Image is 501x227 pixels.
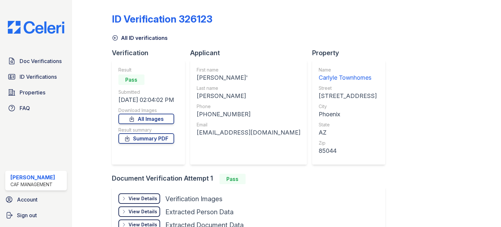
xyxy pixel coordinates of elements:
div: Download Images [118,107,174,114]
div: Property [312,48,390,57]
a: Name Carlyle Townhomes [319,67,377,82]
div: Name [319,67,377,73]
span: Account [17,196,38,203]
a: Account [3,193,69,206]
div: Extracted Person Data [165,207,234,217]
div: View Details [129,208,157,215]
div: [PERSON_NAME] [10,173,55,181]
a: All ID verifications [112,34,168,42]
div: [PERSON_NAME] [197,91,300,101]
div: 85044 [319,146,377,155]
span: Sign out [17,211,37,219]
a: Sign out [3,209,69,222]
div: Verification [112,48,190,57]
a: Doc Verifications [5,55,67,68]
div: CAF Management [10,181,55,188]
div: Result [118,67,174,73]
img: CE_Logo_Blue-a8612792a0a2168367f1c8372b55b34899dd931a85d93a1a3d3e32e68fde9ad4.png [3,21,69,34]
div: Phoenix [319,110,377,119]
div: [PHONE_NUMBER] [197,110,300,119]
div: Street [319,85,377,91]
span: ID Verifications [20,73,57,81]
div: Carlyle Townhomes [319,73,377,82]
div: Last name [197,85,300,91]
a: FAQ [5,102,67,115]
div: [EMAIL_ADDRESS][DOMAIN_NAME] [197,128,300,137]
a: All Images [118,114,174,124]
div: Verification Images [165,194,222,203]
a: Properties [5,86,67,99]
div: Zip [319,140,377,146]
div: Submitted [118,89,174,95]
iframe: chat widget [474,201,494,220]
div: Email [197,122,300,128]
div: AZ [319,128,377,137]
div: Pass [118,74,144,85]
div: Applicant [190,48,312,57]
div: City [319,103,377,110]
span: FAQ [20,104,30,112]
div: Phone [197,103,300,110]
div: [PERSON_NAME]' [197,73,300,82]
a: ID Verifications [5,70,67,83]
div: [STREET_ADDRESS] [319,91,377,101]
div: [DATE] 02:04:02 PM [118,95,174,105]
div: Document Verification Attempt 1 [112,174,390,184]
div: First name [197,67,300,73]
span: Doc Verifications [20,57,62,65]
div: ID Verification 326123 [112,13,212,25]
div: Result summary [118,127,174,133]
div: State [319,122,377,128]
a: Summary PDF [118,133,174,144]
span: Properties [20,89,45,96]
div: Pass [220,174,246,184]
div: View Details [129,195,157,202]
